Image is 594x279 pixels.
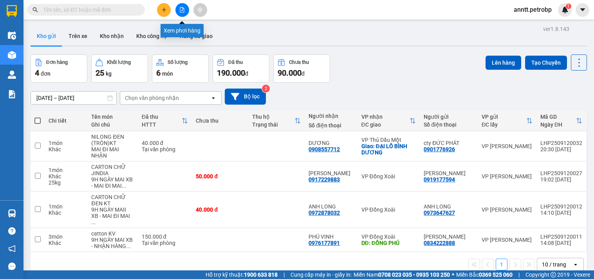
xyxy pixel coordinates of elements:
[96,68,104,78] span: 25
[424,210,455,216] div: 0973647627
[130,27,173,45] button: Kho công nợ
[361,114,410,120] div: VP nhận
[228,60,243,65] div: Đã thu
[193,3,207,17] button: aim
[49,210,83,216] div: Khác
[273,54,330,83] button: Chưa thu90.000đ
[361,143,416,156] div: Giao: ĐẠI LÔ BÌNH DƯƠNG
[424,114,474,120] div: Người gửi
[107,60,131,65] div: Khối lượng
[8,90,16,98] img: solution-icon
[62,27,94,45] button: Trên xe
[540,176,582,183] div: 19:02 [DATE]
[49,167,83,173] div: 1 món
[536,111,586,131] th: Toggle SortBy
[361,137,416,143] div: VP Thủ Dầu Một
[91,114,134,120] div: Tên món
[91,146,134,159] div: MAI ĐI MAI NHẬN
[540,240,582,246] div: 14:08 [DATE]
[142,234,188,240] div: 150.000 đ
[309,170,353,176] div: NGỌC HIỀN
[289,60,309,65] div: Chưa thu
[196,173,244,179] div: 50.000 đ
[361,207,416,213] div: VP Đồng Xoài
[142,114,182,120] div: Đã thu
[49,146,83,152] div: Khác
[291,270,352,279] span: Cung cấp máy in - giấy in:
[106,71,112,77] span: kg
[424,240,455,246] div: 0834222888
[122,183,126,189] span: ...
[168,60,188,65] div: Số lượng
[125,94,179,102] div: Chọn văn phòng nhận
[91,134,134,146] div: NILONG ĐEN (TRÒN)KT
[94,27,130,45] button: Kho nhận
[424,234,474,240] div: GIA PHÚC
[173,27,219,45] button: Hàng đã giao
[525,56,567,70] button: Tạo Chuyến
[424,176,455,183] div: 0919177594
[8,227,16,235] span: question-circle
[126,243,131,249] span: ...
[572,261,579,268] svg: open
[309,146,340,152] div: 0908557712
[8,71,16,79] img: warehouse-icon
[482,173,533,179] div: VP [PERSON_NAME]
[302,71,305,77] span: đ
[309,210,340,216] div: 0972878032
[197,7,203,13] span: aim
[49,173,83,179] div: Khác
[518,270,520,279] span: |
[8,31,16,40] img: warehouse-icon
[138,111,192,131] th: Toggle SortBy
[456,270,513,279] span: Miền Bắc
[91,164,134,176] div: CARTON CHỮ JINDIA
[309,122,353,129] div: Số điện thoại
[540,170,582,176] div: LHP2509120027
[91,230,134,237] div: catton KV
[179,7,185,13] span: file-add
[424,121,474,128] div: Số điện thoại
[152,54,209,83] button: Số lượng6món
[91,219,96,225] span: ...
[540,121,576,128] div: Ngày ĐH
[31,92,116,104] input: Select a date range.
[46,60,68,65] div: Đơn hàng
[252,121,294,128] div: Trạng thái
[540,203,582,210] div: LHP2509120012
[32,7,38,13] span: search
[482,237,533,243] div: VP [PERSON_NAME]
[8,245,16,252] span: notification
[482,121,526,128] div: ĐC lấy
[91,237,134,249] div: 9H NGÀY MAI XB - NHẬN HÀNG TRỌNG NGÀY
[252,114,294,120] div: Thu hộ
[479,272,513,278] strong: 0369 525 060
[91,194,134,207] div: CARTON CHỮ ĐEN KT
[175,3,189,17] button: file-add
[31,27,62,45] button: Kho gửi
[49,234,83,240] div: 3 món
[496,259,507,270] button: 1
[551,272,556,277] span: copyright
[8,51,16,59] img: warehouse-icon
[361,234,416,240] div: VP Đồng Xoài
[49,179,83,186] div: 25 kg
[579,6,586,13] span: caret-down
[424,146,455,152] div: 0901776926
[576,3,589,17] button: caret-down
[482,114,526,120] div: VP gửi
[540,146,582,152] div: 20:30 [DATE]
[566,4,571,9] sup: 1
[142,121,182,128] div: HTTT
[161,7,167,13] span: plus
[478,111,536,131] th: Toggle SortBy
[361,173,416,179] div: VP Đồng Xoài
[217,68,245,78] span: 190.000
[8,263,16,270] span: message
[142,240,188,246] div: Tại văn phòng
[507,5,558,14] span: anntt.petrobp
[156,68,161,78] span: 6
[35,68,39,78] span: 4
[309,113,353,119] div: Người nhận
[378,272,450,278] strong: 0708 023 035 - 0935 103 250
